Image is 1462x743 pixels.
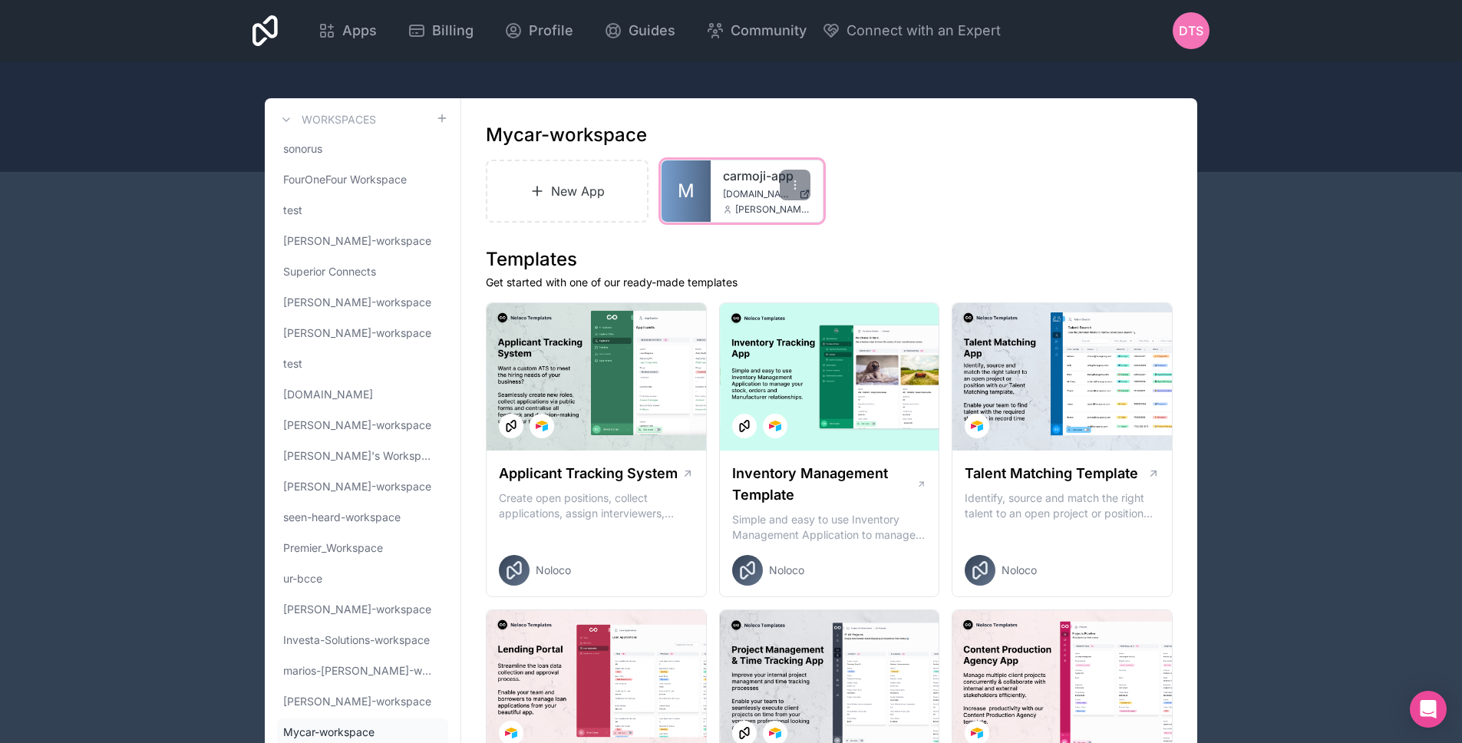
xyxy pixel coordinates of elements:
[486,247,1173,272] h1: Templates
[283,725,375,740] span: Mycar-workspace
[971,420,983,432] img: Airtable Logo
[723,188,810,200] a: [DOMAIN_NAME]
[971,727,983,739] img: Airtable Logo
[283,141,322,157] span: sonorus
[283,663,436,679] span: marios-[PERSON_NAME]-workspace
[486,123,647,147] h1: Mycar-workspace
[277,258,448,286] a: Superior Connects
[678,179,695,203] span: M
[499,463,678,484] h1: Applicant Tracking System
[283,203,302,218] span: test
[283,295,431,310] span: [PERSON_NAME]-workspace
[283,356,302,371] span: test
[769,727,781,739] img: Airtable Logo
[283,632,430,648] span: Investa-Solutions-workspace
[769,563,804,578] span: Noloco
[965,490,1160,521] p: Identify, source and match the right talent to an open project or position with our Talent Matchi...
[395,14,486,48] a: Billing
[283,479,431,494] span: [PERSON_NAME]-workspace
[629,20,675,41] span: Guides
[283,172,407,187] span: FourOneFour Workspace
[723,167,810,185] a: carmoji-app
[283,387,373,402] span: [DOMAIN_NAME]
[277,135,448,163] a: sonorus
[283,540,383,556] span: Premier_Workspace
[1002,563,1037,578] span: Noloco
[723,188,793,200] span: [DOMAIN_NAME]
[277,442,448,470] a: [PERSON_NAME]'s Workspace
[283,325,431,341] span: [PERSON_NAME]-workspace
[536,420,548,432] img: Airtable Logo
[277,381,448,408] a: [DOMAIN_NAME]
[277,657,448,685] a: marios-[PERSON_NAME]-workspace
[536,563,571,578] span: Noloco
[277,350,448,378] a: test
[283,571,322,586] span: ur-bcce
[965,463,1138,484] h1: Talent Matching Template
[283,448,436,464] span: [PERSON_NAME]'s Workspace
[342,20,377,41] span: Apps
[277,319,448,347] a: [PERSON_NAME]-workspace
[499,490,694,521] p: Create open positions, collect applications, assign interviewers, centralise candidate feedback a...
[277,534,448,562] a: Premier_Workspace
[277,227,448,255] a: [PERSON_NAME]-workspace
[277,688,448,715] a: [PERSON_NAME]-workspace
[277,166,448,193] a: FourOneFour Workspace
[732,512,927,543] p: Simple and easy to use Inventory Management Application to manage your stock, orders and Manufact...
[432,20,474,41] span: Billing
[277,565,448,593] a: ur-bcce
[277,596,448,623] a: [PERSON_NAME]-workspace
[505,727,517,739] img: Airtable Logo
[277,289,448,316] a: [PERSON_NAME]-workspace
[283,602,431,617] span: [PERSON_NAME]-workspace
[277,111,376,129] a: Workspaces
[529,20,573,41] span: Profile
[735,203,810,216] span: [PERSON_NAME][EMAIL_ADDRESS][DOMAIN_NAME]
[302,112,376,127] h3: Workspaces
[731,20,807,41] span: Community
[277,411,448,439] a: [PERSON_NAME]-workspace
[492,14,586,48] a: Profile
[283,418,431,433] span: [PERSON_NAME]-workspace
[277,473,448,500] a: [PERSON_NAME]-workspace
[732,463,916,506] h1: Inventory Management Template
[277,504,448,531] a: seen-heard-workspace
[277,196,448,224] a: test
[1179,21,1203,40] span: DTS
[769,420,781,432] img: Airtable Logo
[283,510,401,525] span: seen-heard-workspace
[305,14,389,48] a: Apps
[592,14,688,48] a: Guides
[1410,691,1447,728] div: Open Intercom Messenger
[822,20,1001,41] button: Connect with an Expert
[662,160,711,222] a: M
[486,275,1173,290] p: Get started with one of our ready-made templates
[283,264,376,279] span: Superior Connects
[277,626,448,654] a: Investa-Solutions-workspace
[486,160,648,223] a: New App
[283,694,431,709] span: [PERSON_NAME]-workspace
[847,20,1001,41] span: Connect with an Expert
[283,233,431,249] span: [PERSON_NAME]-workspace
[694,14,819,48] a: Community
